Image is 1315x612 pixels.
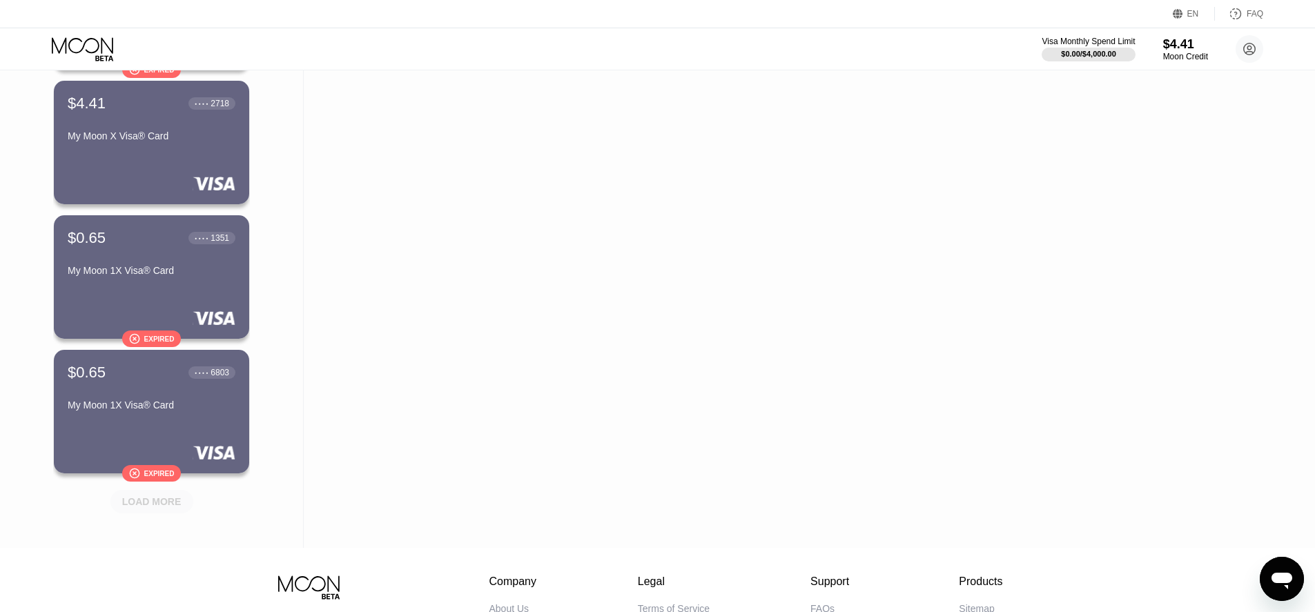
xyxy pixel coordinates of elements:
div: LOAD MORE [122,495,182,508]
div:  [129,333,140,345]
div: Expired [144,335,175,343]
div: My Moon X Visa® Card [68,130,235,141]
div: Visa Monthly Spend Limit$0.00/$4,000.00 [1042,37,1135,61]
div: Visa Monthly Spend Limit [1042,37,1135,46]
div: Expired [144,470,175,477]
div: $4.41● ● ● ●2718My Moon X Visa® Card [54,81,249,204]
div: 1351 [211,233,229,243]
div: LOAD MORE [100,484,204,513]
div: Support [810,575,858,588]
div: $0.65● ● ● ●1351My Moon 1X Visa® CardExpired [54,215,249,339]
div:  [129,468,140,480]
div: $0.65 [68,364,106,382]
iframe: Button to launch messaging window [1260,557,1304,601]
div: Company [489,575,537,588]
div: EN [1173,7,1215,21]
div: ● ● ● ● [195,371,208,375]
div: 6803 [211,368,229,377]
div: $4.41 [68,95,106,112]
div: FAQ [1247,9,1263,19]
div: EN [1187,9,1199,19]
div: ● ● ● ● [195,236,208,240]
div: 2718 [211,99,229,108]
div: My Moon 1X Visa® Card [68,399,235,411]
div: Moon Credit [1163,52,1208,61]
div: Products [959,575,1002,588]
div: $4.41 [1163,37,1208,52]
div: FAQ [1215,7,1263,21]
div: Legal [638,575,710,588]
div: $0.00 / $4,000.00 [1061,50,1116,58]
div: $0.65● ● ● ●6803My Moon 1X Visa® CardExpired [54,350,249,473]
div: $4.41Moon Credit [1163,37,1208,61]
div: $0.65 [68,229,106,247]
div: ● ● ● ● [195,101,208,106]
div: My Moon 1X Visa® Card [68,265,235,276]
